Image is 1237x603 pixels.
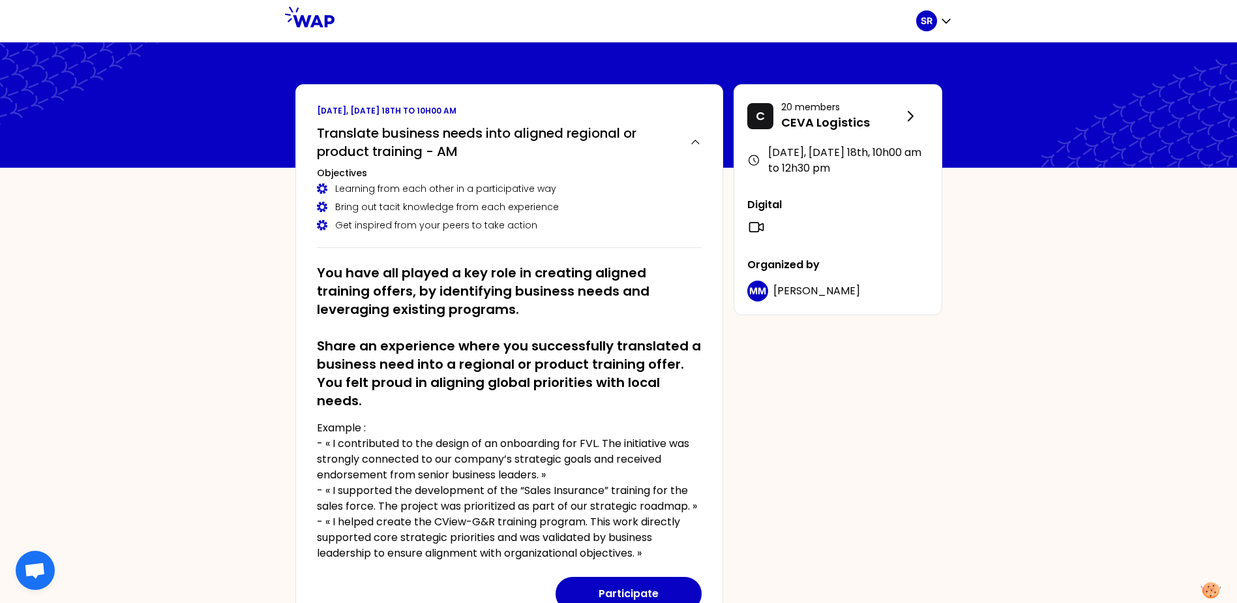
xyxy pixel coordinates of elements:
p: MM [749,285,766,298]
button: SR [916,10,953,31]
p: Organized by [747,257,929,273]
div: [DATE], [DATE] 18th , 10h00 am to 12h30 pm [747,145,929,176]
p: SR [921,14,932,27]
div: Learning from each other in a participative way [317,182,702,195]
h3: Objectives [317,166,702,179]
span: [PERSON_NAME] [773,283,860,298]
div: Chat öffnen [16,551,55,590]
p: 20 members [781,100,902,114]
button: Translate business needs into aligned regional or product training - AM [317,124,702,161]
p: [DATE], [DATE] 18th to 10h00 am [317,106,702,116]
h2: Translate business needs into aligned regional or product training - AM [317,124,679,161]
h2: You have all played a key role in creating aligned training offers, by identifying business needs... [317,264,702,410]
p: CEVA Logistics [781,114,902,132]
p: Digital [747,197,929,213]
div: Bring out tacit knowledge from each experience [317,200,702,213]
p: Example : - « I contributed to the design of an onboarding for FVL. The initiative was strongly c... [317,420,702,561]
p: C [756,107,765,125]
div: Get inspired from your peers to take action [317,219,702,232]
